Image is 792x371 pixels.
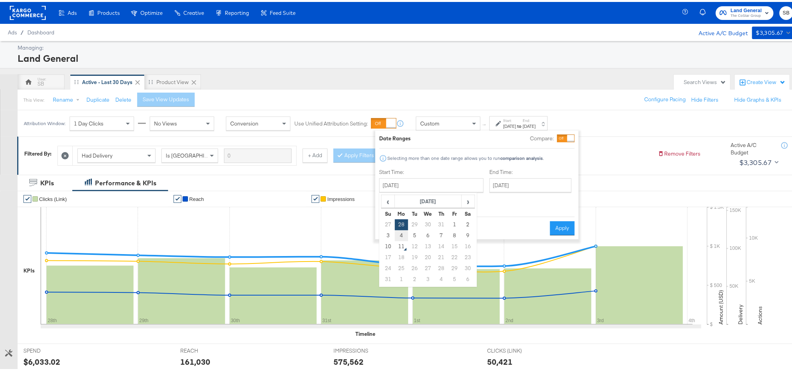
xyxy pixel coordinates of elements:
div: Active A/C Budget [731,140,774,154]
a: Dashboard [27,27,54,34]
div: [DATE] [503,121,516,127]
td: 23 [461,250,475,261]
th: Sa [461,206,475,217]
td: 2 [408,272,421,283]
div: KPIs [23,265,35,272]
span: Is [GEOGRAPHIC_DATA] [166,150,226,157]
td: 3 [421,272,435,283]
strong: to [516,121,523,127]
td: 28 [395,217,408,228]
td: 29 [448,261,461,272]
span: › [462,194,474,205]
span: Ads [68,8,77,14]
td: 7 [435,228,448,239]
div: Search Views [684,77,726,84]
div: This View: [23,95,44,101]
td: 30 [461,261,475,272]
th: Tu [408,206,421,217]
span: Creative [183,8,204,14]
td: 22 [448,250,461,261]
div: Drag to reorder tab [74,78,79,82]
div: Timeline [355,328,375,336]
td: 1 [395,272,408,283]
label: Start Time: [379,167,484,174]
td: 19 [408,250,421,261]
td: 26 [408,261,421,272]
div: $3,305.67 [756,26,784,36]
td: 1 [448,217,461,228]
div: Land General [18,50,791,63]
td: 4 [435,272,448,283]
td: 21 [435,250,448,261]
div: [DATE] [523,121,536,127]
button: $3,305.67 [736,154,780,167]
input: Enter a search term [224,147,292,161]
span: Custom [420,118,439,125]
div: Performance & KPIs [95,177,156,186]
text: Actions [756,304,763,323]
td: 8 [448,228,461,239]
button: + Add [303,147,328,161]
a: ✔ [174,193,181,201]
div: KPIs [40,177,54,186]
div: Date Ranges [379,133,411,140]
td: 31 [435,217,448,228]
span: Feed Suite [270,8,296,14]
span: SB [783,7,790,16]
td: 4 [395,228,408,239]
div: $3,305.67 [739,155,772,167]
span: REACH [180,345,239,353]
td: 11 [395,239,408,250]
span: Impressions [327,194,355,200]
td: 5 [408,228,421,239]
div: 50,421 [487,354,512,366]
td: 3 [382,228,395,239]
td: 6 [461,272,475,283]
span: Conversion [230,118,258,125]
span: Reach [189,194,204,200]
div: Managing: [18,42,791,50]
td: 18 [395,250,408,261]
span: No Views [154,118,177,125]
span: The CoStar Group [731,11,762,17]
td: 29 [408,217,421,228]
strong: comparison analysis [500,153,543,159]
label: Compare: [530,133,554,140]
div: Create View [747,77,786,84]
span: CLICKS (LINK) [487,345,546,353]
td: 5 [448,272,461,283]
span: Products [97,8,120,14]
span: Optimize [140,8,163,14]
td: 6 [421,228,435,239]
button: Remove Filters [658,148,701,156]
th: Su [382,206,395,217]
td: 27 [382,217,395,228]
span: Had Delivery [82,150,113,157]
button: Land GeneralThe CoStar Group [716,4,774,18]
td: 17 [382,250,395,261]
span: Land General [731,5,762,13]
span: 1 Day Clicks [74,118,104,125]
td: 25 [395,261,408,272]
td: 14 [435,239,448,250]
div: Drag to reorder tab [149,78,153,82]
button: Hide Graphs & KPIs [734,94,781,102]
td: 27 [421,261,435,272]
td: 15 [448,239,461,250]
div: Attribution Window: [23,119,66,124]
td: 10 [382,239,395,250]
th: [DATE] [395,193,462,206]
div: Active - Last 30 Days [82,77,133,84]
td: 9 [461,228,475,239]
button: Configure Pacing [639,91,691,105]
th: Mo [395,206,408,217]
td: 28 [435,261,448,272]
th: We [421,206,435,217]
td: 2 [461,217,475,228]
span: ↑ [481,122,489,124]
button: Delete [115,94,131,102]
td: 12 [408,239,421,250]
div: Product View [156,77,189,84]
label: Use Unified Attribution Setting: [294,118,368,125]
